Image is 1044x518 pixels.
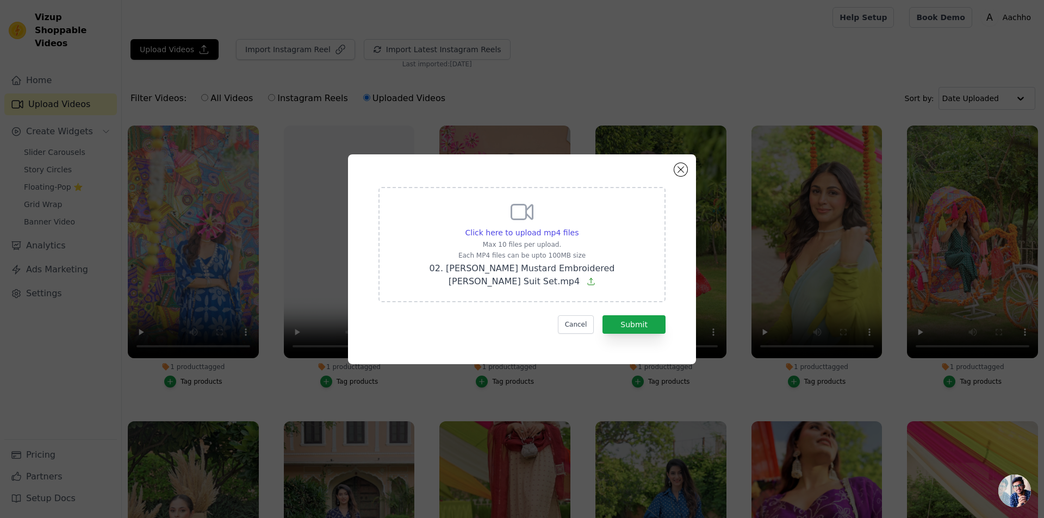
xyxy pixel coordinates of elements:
[393,251,651,260] p: Each MP4 files can be upto 100MB size
[430,263,615,286] span: 02. [PERSON_NAME] Mustard Embroidered [PERSON_NAME] Suit Set.mp4
[602,315,666,334] button: Submit
[558,315,594,334] button: Cancel
[674,163,687,176] button: Close modal
[998,475,1031,507] a: Open chat
[465,228,579,237] span: Click here to upload mp4 files
[393,240,651,249] p: Max 10 files per upload.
